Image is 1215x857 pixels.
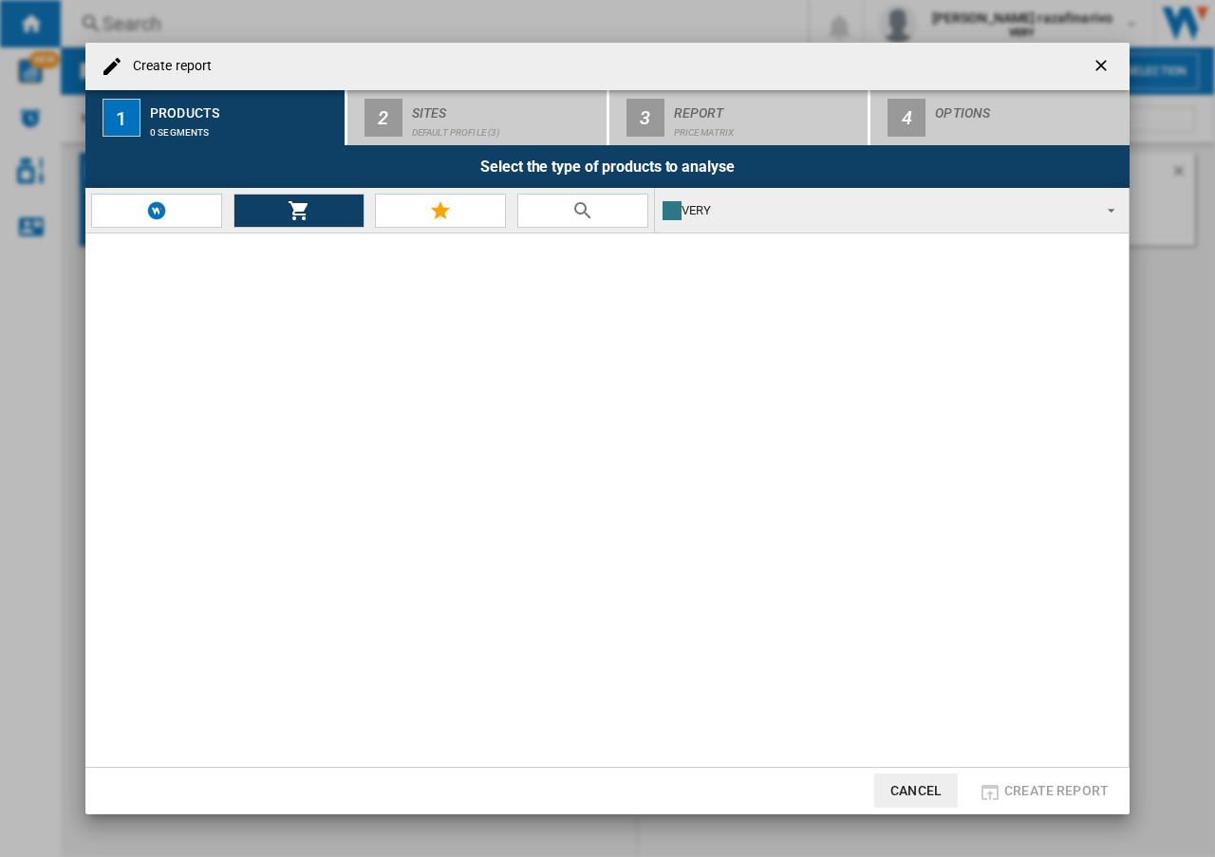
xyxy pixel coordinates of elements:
[663,197,1091,224] div: VERY
[1004,783,1109,798] span: Create report
[1084,47,1122,85] button: getI18NText('BUTTONS.CLOSE_DIALOG')
[85,90,346,145] button: 1 Products 0 segments
[674,98,861,118] div: Report
[973,773,1114,808] button: Create report
[150,118,337,138] div: 0 segments
[364,99,402,137] div: 2
[103,99,140,137] div: 1
[874,773,958,808] button: Cancel
[347,90,608,145] button: 2 Sites Default profile (3)
[935,98,1122,118] div: Options
[123,57,212,76] h4: Create report
[412,98,599,118] div: Sites
[674,118,861,138] div: Price Matrix
[609,90,870,145] button: 3 Report Price Matrix
[888,99,925,137] div: 4
[870,90,1130,145] button: 4 Options
[85,145,1130,188] div: Select the type of products to analyse
[150,98,337,118] div: Products
[145,199,168,222] img: wiser-icon-blue.png
[626,99,664,137] div: 3
[1092,56,1114,79] ng-md-icon: getI18NText('BUTTONS.CLOSE_DIALOG')
[412,118,599,138] div: Default profile (3)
